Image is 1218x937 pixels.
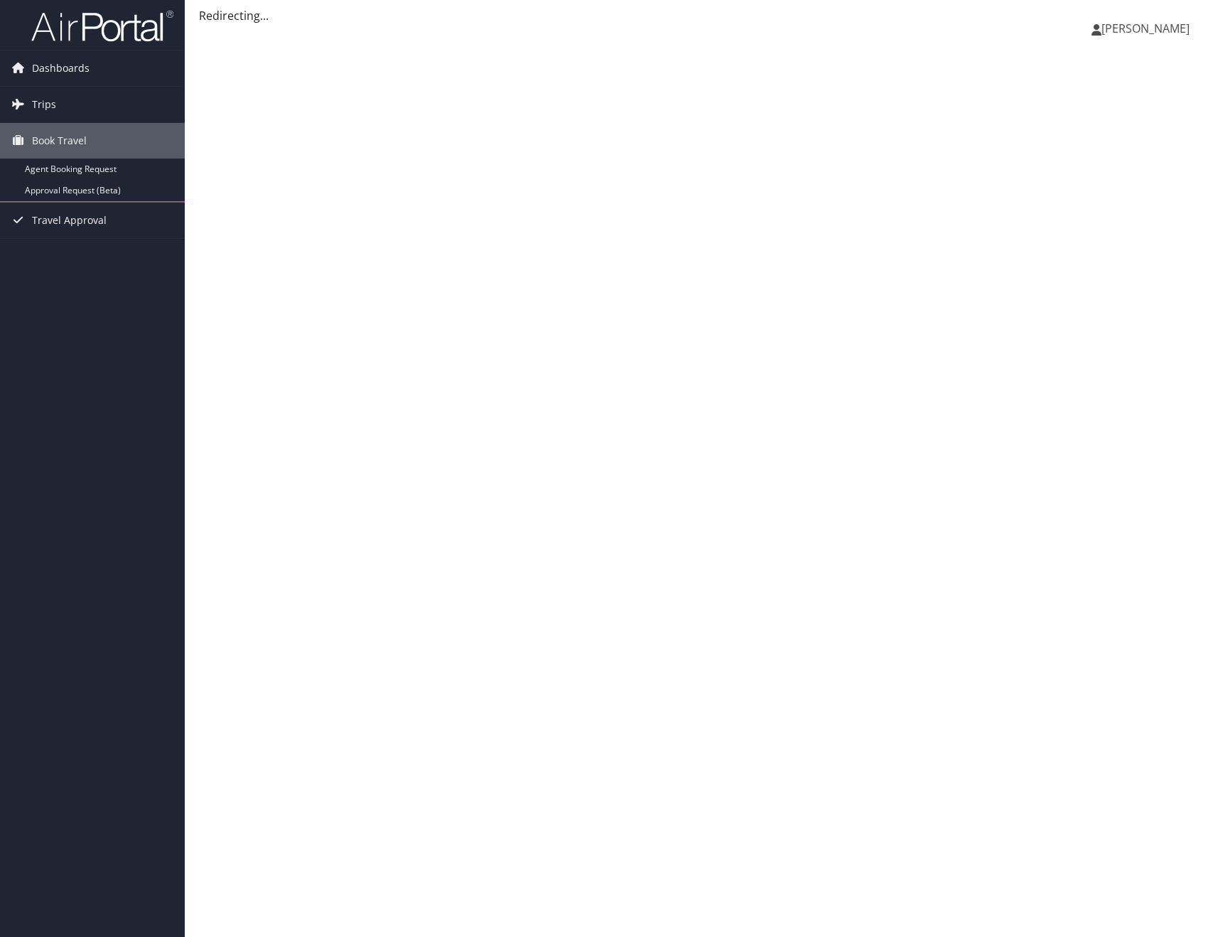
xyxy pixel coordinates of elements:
span: [PERSON_NAME] [1101,21,1190,36]
span: Travel Approval [32,203,107,238]
a: [PERSON_NAME] [1092,7,1204,50]
span: Book Travel [32,123,87,159]
span: Dashboards [32,50,90,86]
img: airportal-logo.png [31,9,173,43]
div: Redirecting... [199,7,1204,24]
span: Trips [32,87,56,122]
